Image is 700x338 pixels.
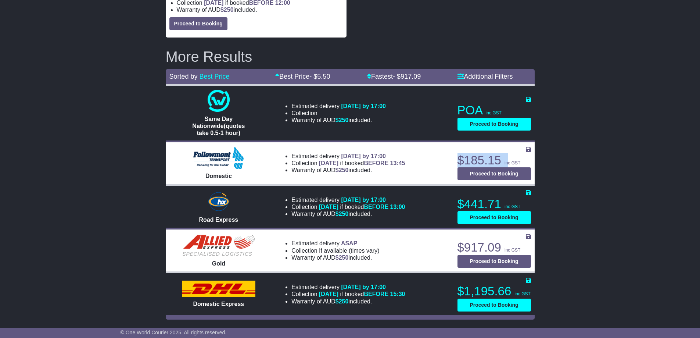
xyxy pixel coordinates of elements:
span: if booked [319,160,405,166]
span: [DATE] by 17:00 [341,284,386,290]
span: 250 [339,167,349,173]
a: Best Price [200,73,230,80]
button: Proceed to Booking [169,17,227,30]
span: 13:45 [390,160,405,166]
span: [DATE] [319,291,338,297]
span: inc GST [505,160,520,166]
img: DHL: Domestic Express [182,281,255,297]
li: Warranty of AUD included. [291,298,405,305]
li: Collection [291,160,405,167]
span: - $ [309,73,330,80]
p: $1,195.66 [457,284,531,299]
li: Warranty of AUD included. [291,117,386,124]
p: $185.15 [457,153,531,168]
img: Allied Express Local Courier: Gold [182,234,255,256]
span: BEFORE [364,291,388,297]
span: 250 [339,117,349,123]
button: Proceed to Booking [457,211,531,224]
img: Followmont Transport: Domestic [193,147,244,169]
span: [DATE] [319,160,338,166]
span: 5.50 [317,73,330,80]
span: 15:30 [390,291,405,297]
button: Proceed to Booking [457,299,531,312]
span: inc GST [486,110,502,115]
li: Warranty of AUD included. [177,6,343,13]
span: Domestic [205,173,232,179]
p: POA [457,103,531,118]
li: Collection [291,110,386,117]
span: 917.09 [401,73,421,80]
span: BEFORE [364,204,388,210]
span: 13:00 [390,204,405,210]
li: Estimated delivery [291,103,386,110]
button: Proceed to Booking [457,167,531,180]
span: $ [335,117,349,123]
span: 250 [224,7,234,13]
li: Collection [291,203,405,210]
span: inc GST [505,204,520,209]
img: Hunter Express: Road Express [207,191,231,213]
a: Best Price- $5.50 [275,73,330,80]
span: $ [220,7,234,13]
span: 250 [339,255,349,261]
li: Warranty of AUD included. [291,254,379,261]
img: One World Courier: Same Day Nationwide(quotes take 0.5-1 hour) [208,90,230,112]
span: inc GST [514,291,530,296]
span: [DATE] [319,204,338,210]
span: Gold [212,260,225,267]
li: Estimated delivery [291,153,405,160]
li: Collection [291,247,379,254]
span: Same Day Nationwide(quotes take 0.5-1 hour) [192,116,245,136]
p: $917.09 [457,240,531,255]
span: $ [335,298,349,305]
span: If available (times vary) [319,248,380,254]
span: ASAP [341,240,357,246]
h2: More Results [166,49,535,65]
li: Estimated delivery [291,284,405,291]
span: 250 [339,298,349,305]
li: Estimated delivery [291,240,379,247]
span: Road Express [199,217,238,223]
span: [DATE] by 17:00 [341,197,386,203]
span: [DATE] by 17:00 [341,153,386,159]
span: - $ [393,73,421,80]
button: Proceed to Booking [457,118,531,131]
span: Sorted by [169,73,198,80]
span: [DATE] by 17:00 [341,103,386,109]
span: Domestic Express [193,301,244,307]
span: 250 [339,211,349,217]
li: Warranty of AUD included. [291,167,405,174]
p: $441.71 [457,197,531,211]
a: Fastest- $917.09 [367,73,421,80]
span: $ [335,255,349,261]
span: $ [335,211,349,217]
span: if booked [319,291,405,297]
span: if booked [319,204,405,210]
span: BEFORE [364,160,388,166]
span: $ [335,167,349,173]
span: © One World Courier 2025. All rights reserved. [121,330,227,335]
a: Additional Filters [457,73,513,80]
button: Proceed to Booking [457,255,531,268]
li: Collection [291,291,405,298]
span: inc GST [505,248,520,253]
li: Warranty of AUD included. [291,210,405,217]
li: Estimated delivery [291,196,405,203]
